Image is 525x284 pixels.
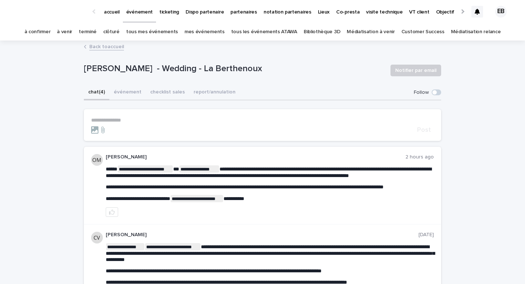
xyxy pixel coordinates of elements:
[304,23,340,41] a: Bibliothèque 3D
[390,65,441,76] button: Notifier par email
[106,154,405,160] p: [PERSON_NAME]
[189,85,240,100] button: report/annulation
[109,85,146,100] button: événement
[57,23,72,41] a: à venir
[405,154,434,160] p: 2 hours ago
[79,23,97,41] a: terminé
[103,23,120,41] a: clôturé
[84,85,109,100] button: chat (4)
[89,42,124,50] a: Back toaccueil
[15,4,85,19] img: Ls34BcGeRexTGTNfXpUC
[106,207,118,217] button: like this post
[184,23,225,41] a: mes événements
[84,64,385,74] p: [PERSON_NAME] - Wedding - La Berthenoux
[414,89,429,96] p: Follow
[417,127,431,133] span: Post
[395,67,436,74] span: Notifier par email
[401,23,444,41] a: Customer Success
[451,23,501,41] a: Médiatisation relance
[231,23,297,41] a: tous les événements ATAWA
[106,232,419,238] p: [PERSON_NAME]
[24,23,51,41] a: à confirmer
[146,85,189,100] button: checklist sales
[126,23,178,41] a: tous mes événements
[347,23,395,41] a: Médiatisation à venir
[414,127,434,133] button: Post
[495,6,507,18] div: EB
[419,232,434,238] p: [DATE]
